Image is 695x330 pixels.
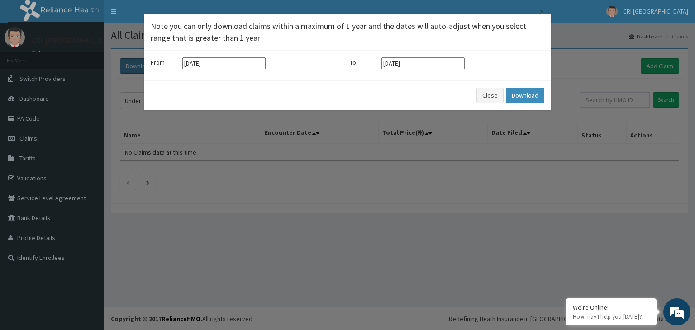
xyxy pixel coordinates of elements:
[573,313,650,321] p: How may I help you today?
[47,51,152,62] div: Chat with us now
[381,57,465,69] input: Select end date
[17,45,37,68] img: d_794563401_company_1708531726252_794563401
[350,58,377,67] label: To
[151,20,544,43] h4: Note you can only download claims within a maximum of 1 year and the dates will auto-adjust when ...
[151,58,178,67] label: From
[148,5,170,26] div: Minimize live chat window
[539,5,544,18] span: ×
[573,303,650,311] div: We're Online!
[506,88,544,103] button: Download
[182,57,266,69] input: Select start date
[52,104,125,196] span: We're online!
[476,88,504,103] button: Close
[538,7,544,16] button: Close
[5,228,172,259] textarea: Type your message and hit 'Enter'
